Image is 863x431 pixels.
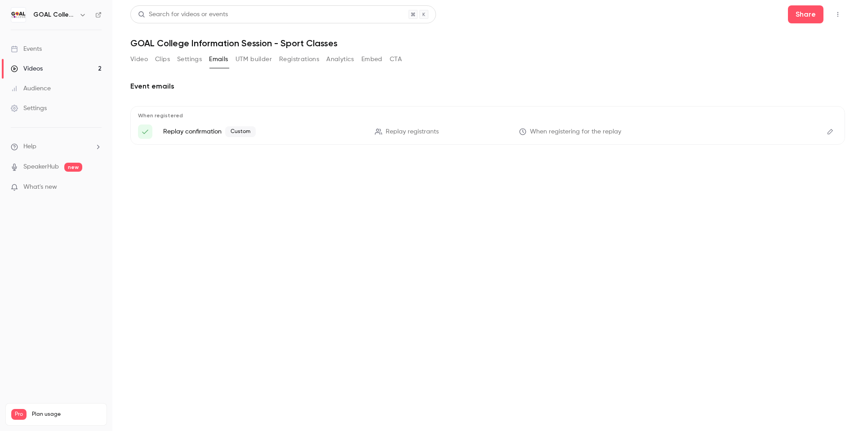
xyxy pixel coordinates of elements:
button: Emails [209,52,228,67]
button: Video [130,52,148,67]
button: Analytics [326,52,354,67]
button: Share [788,5,823,23]
li: help-dropdown-opener [11,142,102,151]
span: new [64,163,82,172]
p: When registered [138,112,837,119]
div: Videos [11,64,43,73]
p: / 90 [88,420,101,428]
iframe: Noticeable Trigger [91,183,102,191]
div: Audience [11,84,51,93]
span: 2 [88,421,91,427]
span: What's new [23,182,57,192]
div: Settings [11,104,47,113]
a: SpeakerHub [23,162,59,172]
span: Replay registrants [386,127,439,137]
button: Registrations [279,52,319,67]
img: GOAL College [11,8,26,22]
h2: Event emails [130,81,845,92]
button: Embed [361,52,383,67]
p: Videos [11,420,28,428]
button: Edit [823,124,837,139]
span: Help [23,142,36,151]
span: When registering for the replay [530,127,621,137]
button: CTA [390,52,402,67]
button: Top Bar Actions [831,7,845,22]
div: Search for videos or events [138,10,228,19]
span: Plan usage [32,411,101,418]
h1: GOAL College Information Session - Sport Classes [130,38,845,49]
h6: GOAL College [33,10,76,19]
span: Custom [225,126,256,137]
span: Pro [11,409,27,420]
p: Replay confirmation [163,126,364,137]
button: Settings [177,52,202,67]
button: Clips [155,52,170,67]
button: UTM builder [236,52,272,67]
div: Events [11,44,42,53]
li: Here's your link to the {{ event_name }}! [138,124,837,139]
